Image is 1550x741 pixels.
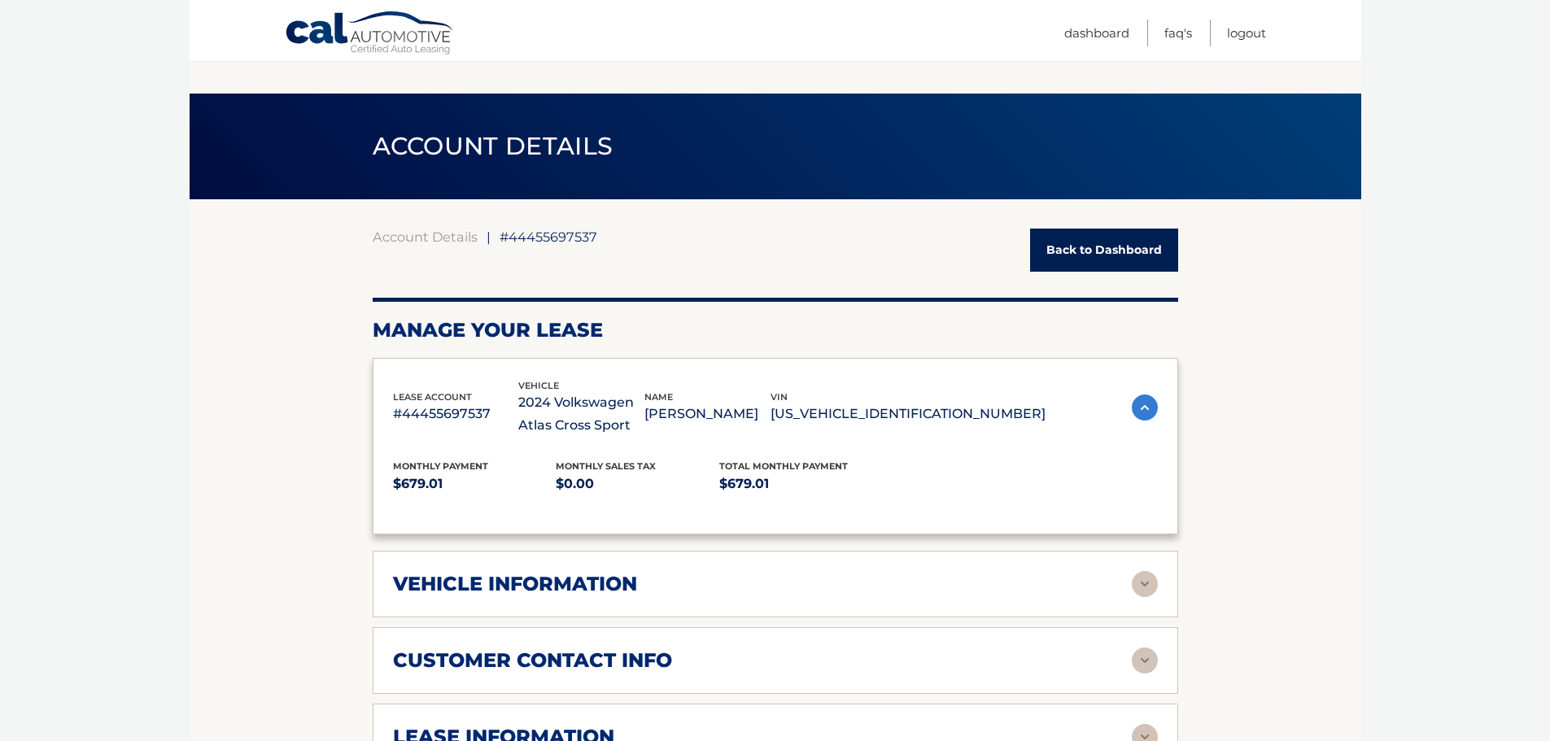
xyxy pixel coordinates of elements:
p: 2024 Volkswagen Atlas Cross Sport [518,391,644,437]
img: accordion-rest.svg [1132,571,1158,597]
p: $679.01 [393,473,557,495]
p: $0.00 [556,473,719,495]
img: accordion-rest.svg [1132,647,1158,673]
p: [PERSON_NAME] [644,403,771,425]
h2: customer contact info [393,648,672,673]
span: | [487,229,491,245]
a: Back to Dashboard [1030,229,1178,272]
span: Total Monthly Payment [719,460,848,472]
p: #44455697537 [393,403,519,425]
p: $679.01 [719,473,883,495]
a: Cal Automotive [285,11,456,58]
h2: Manage Your Lease [373,318,1178,342]
span: Monthly Payment [393,460,488,472]
span: ACCOUNT DETAILS [373,131,613,161]
span: vin [771,391,788,403]
a: Logout [1227,20,1266,46]
h2: vehicle information [393,572,637,596]
a: Dashboard [1064,20,1129,46]
span: vehicle [518,380,559,391]
span: Monthly sales Tax [556,460,656,472]
p: [US_VEHICLE_IDENTIFICATION_NUMBER] [771,403,1046,425]
a: FAQ's [1164,20,1192,46]
img: accordion-active.svg [1132,394,1158,421]
span: name [644,391,673,403]
a: Account Details [373,229,478,245]
span: lease account [393,391,472,403]
span: #44455697537 [500,229,597,245]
